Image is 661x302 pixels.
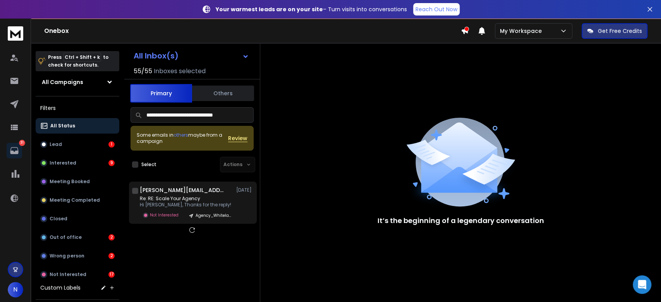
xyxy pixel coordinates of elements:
p: Meeting Booked [50,178,90,185]
a: 31 [7,143,22,158]
p: Agency_Whitelabeling_Manav_Apollo-leads [196,213,233,218]
div: Some emails in maybe from a campaign [137,132,228,144]
div: 1 [108,141,115,148]
div: 17 [108,271,115,278]
img: logo [8,26,23,41]
p: 31 [19,140,25,146]
h3: Custom Labels [40,284,81,292]
p: Hi [PERSON_NAME], Thanks for the reply! [140,202,233,208]
p: Get Free Credits [598,27,642,35]
button: Lead1 [36,137,119,152]
button: Meeting Completed [36,192,119,208]
button: All Status [36,118,119,134]
p: Reach Out Now [415,5,457,13]
p: Meeting Completed [50,197,100,203]
button: Meeting Booked [36,174,119,189]
button: N [8,282,23,297]
p: Interested [50,160,76,166]
p: Lead [50,141,62,148]
button: Primary [130,84,192,103]
p: Closed [50,216,67,222]
h1: Onebox [44,26,461,36]
h3: Filters [36,103,119,113]
p: My Workspace [500,27,545,35]
button: All Inbox(s) [127,48,255,63]
button: Get Free Credits [582,23,647,39]
p: Re: RE: Scale Your Agency [140,196,233,202]
strong: Your warmest leads are on your site [216,5,323,13]
button: Review [228,134,247,142]
p: – Turn visits into conversations [216,5,407,13]
h1: [PERSON_NAME][EMAIL_ADDRESS][DOMAIN_NAME] [140,186,225,194]
p: All Status [50,123,75,129]
button: Out of office2 [36,230,119,245]
label: Select [141,161,156,168]
div: Open Intercom Messenger [633,275,651,294]
a: Reach Out Now [413,3,460,15]
p: Wrong person [50,253,84,259]
button: All Campaigns [36,74,119,90]
h3: Inboxes selected [154,67,206,76]
h1: All Inbox(s) [134,52,179,60]
span: Ctrl + Shift + k [64,53,101,62]
div: 9 [108,160,115,166]
span: 55 / 55 [134,67,152,76]
p: Out of office [50,234,82,240]
button: Closed [36,211,119,226]
button: Interested9 [36,155,119,171]
button: Wrong person2 [36,248,119,264]
span: others [173,132,188,138]
p: Not Interested [150,212,179,218]
p: Press to check for shortcuts. [48,53,108,69]
div: 2 [108,253,115,259]
div: 2 [108,234,115,240]
p: Not Interested [50,271,86,278]
button: Not Interested17 [36,267,119,282]
h1: All Campaigns [42,78,83,86]
button: Others [192,85,254,102]
p: [DATE] [236,187,254,193]
p: It’s the beginning of a legendary conversation [378,215,544,226]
